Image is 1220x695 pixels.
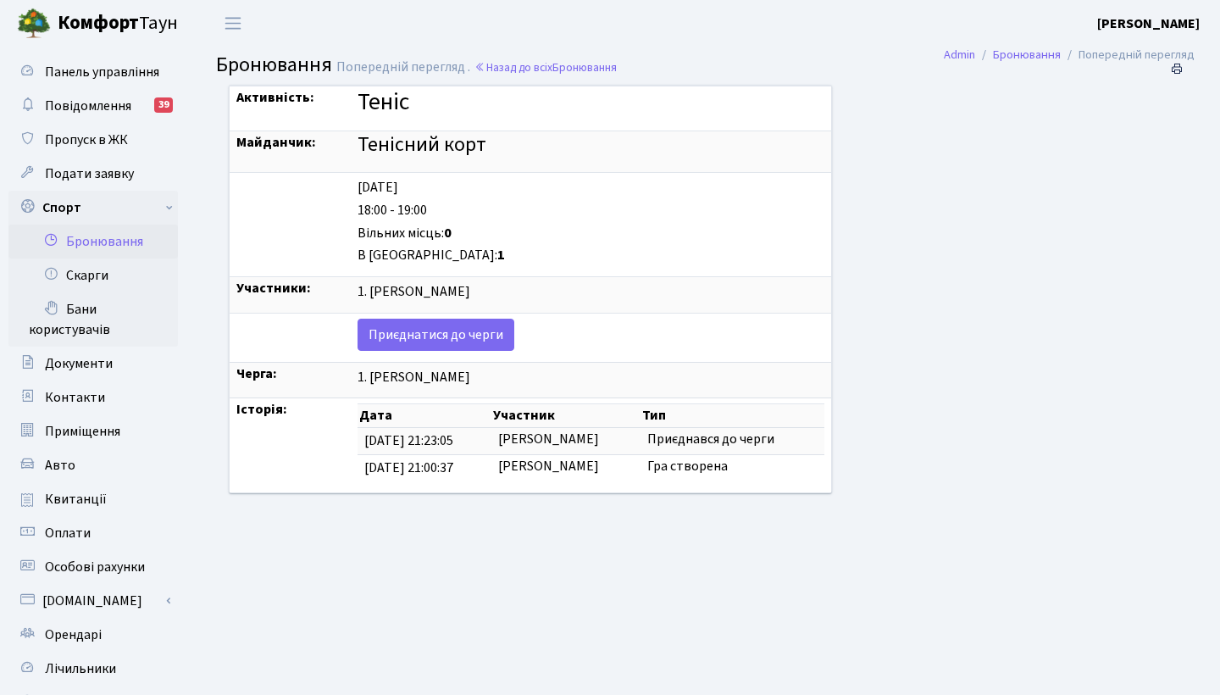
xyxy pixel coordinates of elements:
a: Квитанції [8,482,178,516]
strong: Черга: [236,364,277,383]
li: Попередній перегляд [1061,46,1195,64]
b: Комфорт [58,9,139,36]
td: [PERSON_NAME] [491,455,640,481]
a: Документи [8,347,178,381]
th: Дата [358,404,491,428]
div: В [GEOGRAPHIC_DATA]: [358,246,824,265]
nav: breadcrumb [918,37,1220,73]
a: Лічильники [8,652,178,686]
a: Орендарі [8,618,178,652]
div: 1. [PERSON_NAME] [358,282,824,302]
span: Таун [58,9,178,38]
div: 18:00 - 19:00 [358,201,824,220]
a: Admin [944,46,975,64]
button: Переключити навігацію [212,9,254,37]
span: Приєднався до черги [647,430,774,448]
a: Бани користувачів [8,292,178,347]
a: Подати заявку [8,157,178,191]
a: Особові рахунки [8,550,178,584]
a: Приміщення [8,414,178,448]
h3: Теніс [358,88,824,117]
span: Подати заявку [45,164,134,183]
a: Бронювання [993,46,1061,64]
span: Бронювання [216,50,332,80]
a: Спорт [8,191,178,225]
strong: Майданчик: [236,133,316,152]
th: Участник [491,404,640,428]
span: Лічильники [45,659,116,678]
span: Контакти [45,388,105,407]
a: Авто [8,448,178,482]
a: Оплати [8,516,178,550]
a: [DOMAIN_NAME] [8,584,178,618]
strong: Активність: [236,88,314,107]
a: Панель управління [8,55,178,89]
a: [PERSON_NAME] [1097,14,1200,34]
span: Оплати [45,524,91,542]
b: 0 [444,224,452,242]
span: Попередній перегляд . [336,58,470,76]
span: Авто [45,456,75,475]
div: Вільних місць: [358,224,824,243]
span: Пропуск в ЖК [45,131,128,149]
span: Бронювання [552,59,617,75]
a: Приєднатися до черги [358,319,514,351]
a: Назад до всіхБронювання [474,59,617,75]
span: Квитанції [45,490,107,509]
b: 1 [497,246,505,264]
td: [DATE] 21:23:05 [358,428,491,455]
b: [PERSON_NAME] [1097,14,1200,33]
div: [DATE] [358,178,824,197]
div: 39 [154,97,173,113]
span: Орендарі [45,625,102,644]
th: Тип [640,404,824,428]
a: Пропуск в ЖК [8,123,178,157]
strong: Участники: [236,279,311,297]
td: [PERSON_NAME] [491,428,640,455]
div: 1. [PERSON_NAME] [358,368,824,387]
td: [DATE] 21:00:37 [358,455,491,481]
span: Гра створена [647,457,728,475]
a: Контакти [8,381,178,414]
a: Бронювання [8,225,178,259]
h4: Тенісний корт [358,133,824,158]
span: Панель управління [45,63,159,81]
span: Приміщення [45,422,120,441]
a: Повідомлення39 [8,89,178,123]
img: logo.png [17,7,51,41]
span: Особові рахунки [45,558,145,576]
strong: Історія: [236,400,287,419]
span: Документи [45,354,113,373]
a: Скарги [8,259,178,292]
span: Повідомлення [45,97,131,115]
